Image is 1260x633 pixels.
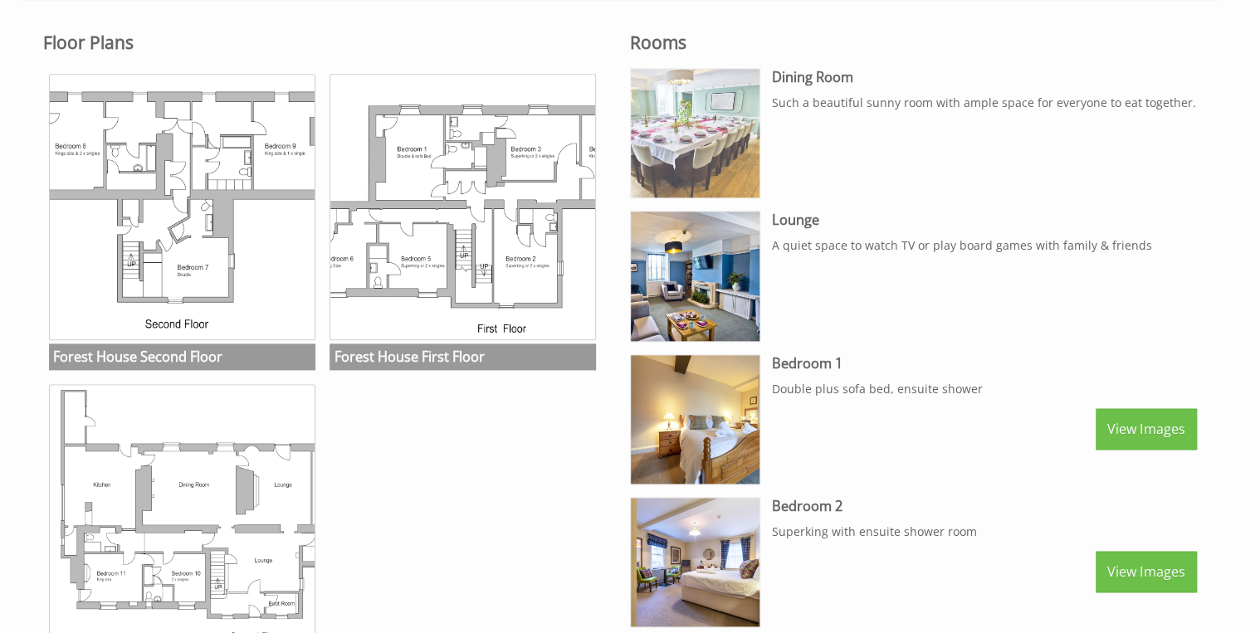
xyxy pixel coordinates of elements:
p: Superking with ensuite shower room [772,523,1197,539]
a: View Images [1096,551,1197,592]
h3: Bedroom 2 [772,497,1197,515]
img: Dining Room [631,69,759,197]
p: Such a beautiful sunny room with ample space for everyone to eat together. [772,95,1197,110]
p: Double plus sofa bed, ensuite shower [772,381,1197,397]
p: A quiet space to watch TV or play board games with family & friends [772,237,1197,253]
img: Bedroom 1 [631,355,759,484]
img: Forest House Second Floor [49,74,315,340]
img: Lounge [631,212,759,340]
img: Bedroom 2 [631,498,759,626]
h2: Floor Plans [43,31,610,54]
h3: Dining Room [772,68,1197,86]
h3: Lounge [772,211,1197,229]
h3: Forest House Second Floor [49,343,315,370]
a: View Images [1096,408,1197,450]
img: Forest House First Floor [330,74,596,340]
h3: Bedroom 1 [772,354,1197,372]
h3: Forest House First Floor [330,343,596,370]
h2: Rooms [630,31,1197,54]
